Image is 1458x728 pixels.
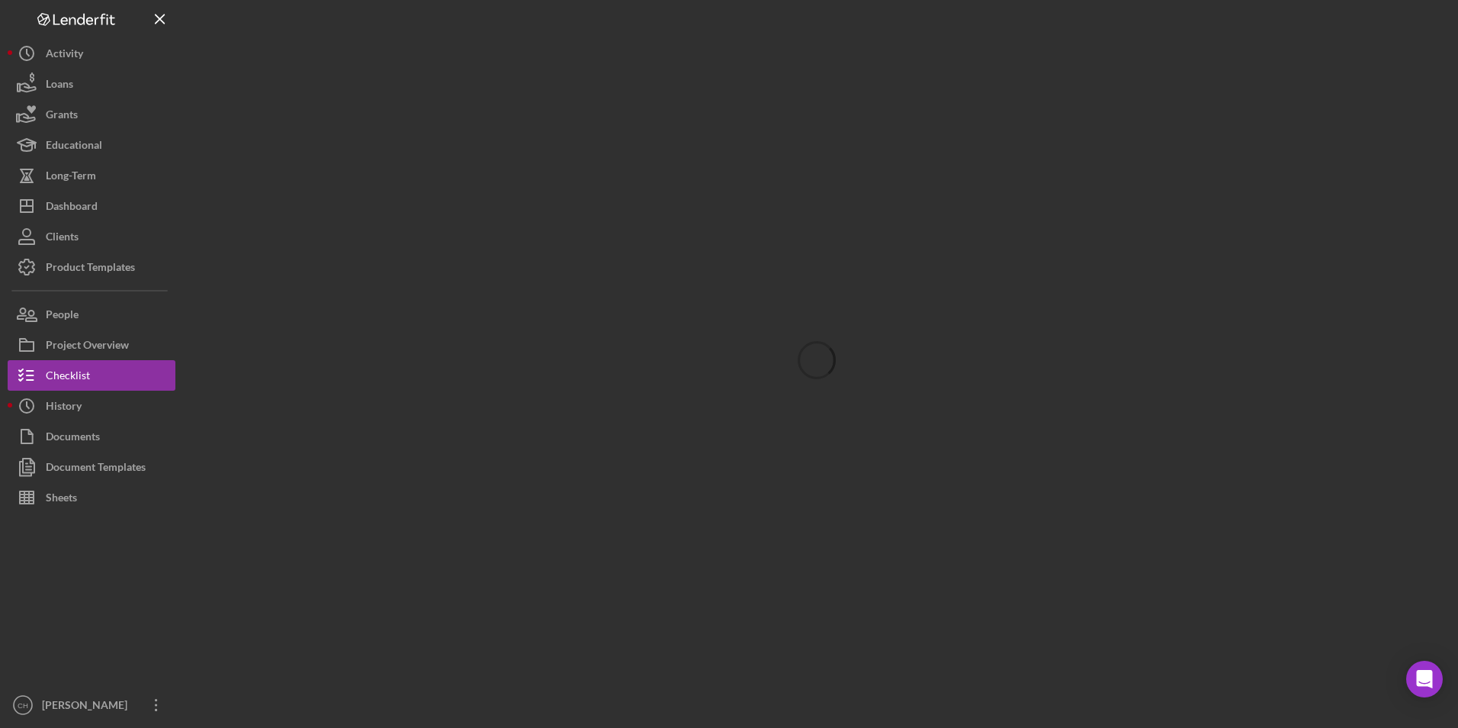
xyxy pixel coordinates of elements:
div: Checklist [46,360,90,395]
button: Document Templates [8,452,175,482]
button: Educational [8,130,175,160]
button: Loans [8,69,175,99]
div: [PERSON_NAME] [38,690,137,724]
button: Checklist [8,360,175,391]
button: Documents [8,421,175,452]
div: Clients [46,221,79,256]
text: CH [18,701,28,710]
button: History [8,391,175,421]
button: Grants [8,99,175,130]
div: Project Overview [46,330,129,364]
div: Document Templates [46,452,146,486]
div: People [46,299,79,333]
button: CH[PERSON_NAME] [8,690,175,720]
div: Sheets [46,482,77,517]
div: Dashboard [46,191,98,225]
div: Educational [46,130,102,164]
button: Dashboard [8,191,175,221]
div: Loans [46,69,73,103]
div: Long-Term [46,160,96,195]
div: Open Intercom Messenger [1406,661,1443,697]
button: Activity [8,38,175,69]
div: Product Templates [46,252,135,286]
button: Clients [8,221,175,252]
button: Long-Term [8,160,175,191]
div: Activity [46,38,83,72]
button: Project Overview [8,330,175,360]
button: Sheets [8,482,175,513]
div: Documents [46,421,100,456]
div: Grants [46,99,78,134]
button: People [8,299,175,330]
div: History [46,391,82,425]
button: Product Templates [8,252,175,282]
